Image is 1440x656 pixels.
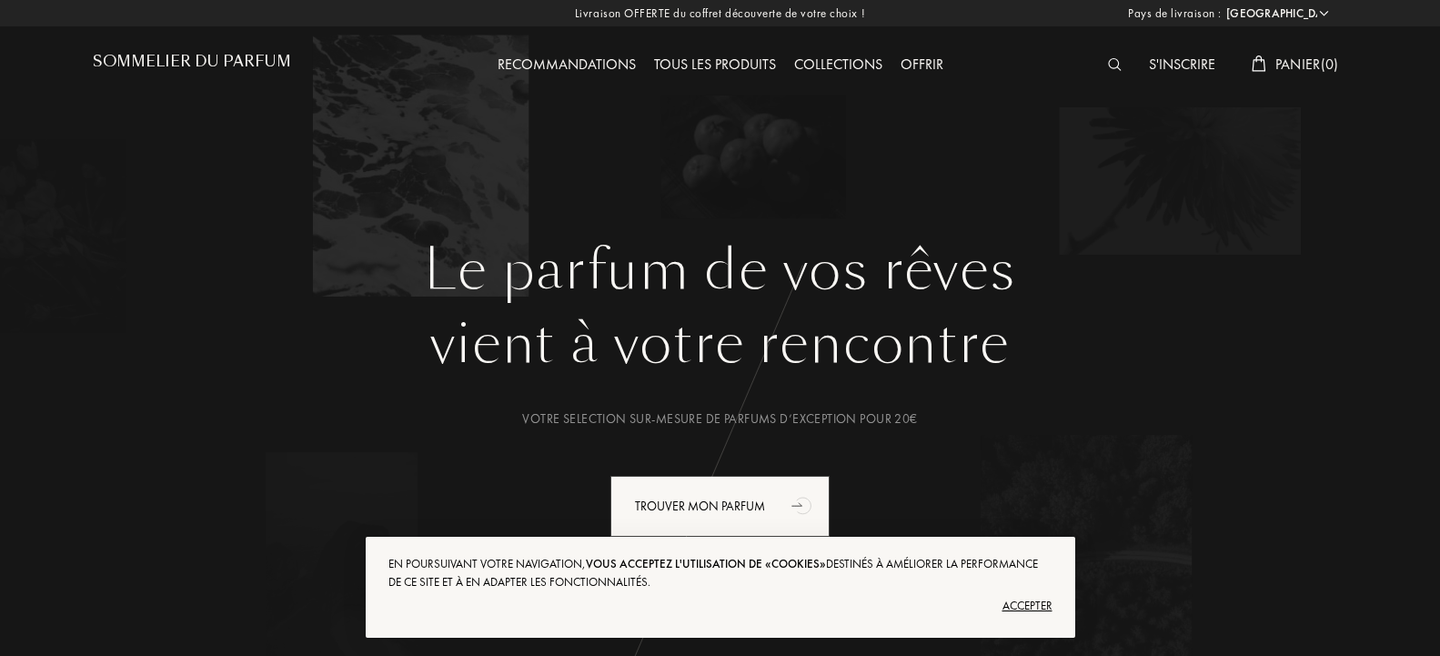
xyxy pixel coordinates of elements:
a: Offrir [891,55,952,74]
h1: Sommelier du Parfum [93,53,291,70]
img: cart_white.svg [1252,56,1266,72]
span: Pays de livraison : [1128,5,1222,23]
span: vous acceptez l'utilisation de «cookies» [586,556,826,571]
h1: Le parfum de vos rêves [106,237,1334,303]
div: Tous les produits [645,54,785,77]
div: animation [785,487,821,523]
a: Recommandations [488,55,645,74]
a: Trouver mon parfumanimation [597,476,843,537]
div: Recommandations [488,54,645,77]
div: Accepter [388,591,1052,621]
div: vient à votre rencontre [106,303,1334,385]
div: Votre selection sur-mesure de parfums d’exception pour 20€ [106,409,1334,429]
div: Trouver mon parfum [610,476,830,537]
div: Offrir [891,54,952,77]
a: Tous les produits [645,55,785,74]
img: search_icn_white.svg [1108,58,1122,71]
div: En poursuivant votre navigation, destinés à améliorer la performance de ce site et à en adapter l... [388,555,1052,591]
a: S'inscrire [1140,55,1224,74]
a: Sommelier du Parfum [93,53,291,77]
span: Panier ( 0 ) [1275,55,1339,74]
div: Collections [785,54,891,77]
a: Collections [785,55,891,74]
div: S'inscrire [1140,54,1224,77]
